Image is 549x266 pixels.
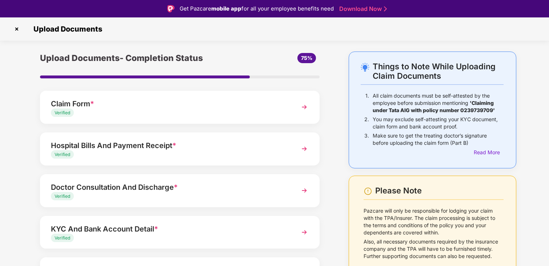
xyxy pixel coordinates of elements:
p: Also, all necessary documents required by the insurance company and the TPA will have to be furni... [364,238,504,260]
div: Please Note [375,186,504,196]
img: svg+xml;base64,PHN2ZyBpZD0iTmV4dCIgeG1sbnM9Imh0dHA6Ly93d3cudzMub3JnLzIwMDAvc3ZnIiB3aWR0aD0iMzYiIG... [298,142,311,155]
span: Verified [55,152,70,157]
span: Verified [55,193,70,199]
img: svg+xml;base64,PHN2ZyBpZD0iV2FybmluZ18tXzI0eDI0IiBkYXRhLW5hbWU9Ildhcm5pbmcgLSAyNHgyNCIgeG1sbnM9Im... [364,187,372,196]
span: Upload Documents [26,25,106,33]
div: KYC And Bank Account Detail [51,223,287,235]
img: svg+xml;base64,PHN2ZyBpZD0iQ3Jvc3MtMzJ4MzIiIHhtbG5zPSJodHRwOi8vd3d3LnczLm9yZy8yMDAwL3N2ZyIgd2lkdG... [11,23,23,35]
div: Hospital Bills And Payment Receipt [51,140,287,151]
img: Stroke [384,5,387,13]
strong: mobile app [211,5,241,12]
span: Verified [55,235,70,241]
span: 75% [301,55,312,61]
img: svg+xml;base64,PHN2ZyBpZD0iTmV4dCIgeG1sbnM9Imh0dHA6Ly93d3cudzMub3JnLzIwMDAvc3ZnIiB3aWR0aD0iMzYiIG... [298,226,311,239]
p: You may exclude self-attesting your KYC document, claim form and bank account proof. [373,116,504,130]
p: 2. [364,116,369,130]
div: Get Pazcare for all your employee benefits need [180,4,334,13]
div: Doctor Consultation And Discharge [51,181,287,193]
div: Read More [474,148,504,156]
img: Logo [167,5,175,12]
img: svg+xml;base64,PHN2ZyB4bWxucz0iaHR0cDovL3d3dy53My5vcmcvMjAwMC9zdmciIHdpZHRoPSIyNC4wOTMiIGhlaWdodD... [361,63,369,71]
div: Claim Form [51,98,287,110]
p: 3. [364,132,369,147]
p: Make sure to get the treating doctor’s signature before uploading the claim form (Part B) [373,132,504,147]
a: Download Now [339,5,385,13]
p: Pazcare will only be responsible for lodging your claim with the TPA/Insurer. The claim processin... [364,207,504,236]
div: Upload Documents- Completion Status [40,52,226,65]
img: svg+xml;base64,PHN2ZyBpZD0iTmV4dCIgeG1sbnM9Imh0dHA6Ly93d3cudzMub3JnLzIwMDAvc3ZnIiB3aWR0aD0iMzYiIG... [298,184,311,197]
img: svg+xml;base64,PHN2ZyBpZD0iTmV4dCIgeG1sbnM9Imh0dHA6Ly93d3cudzMub3JnLzIwMDAvc3ZnIiB3aWR0aD0iMzYiIG... [298,101,311,114]
span: Verified [55,110,70,115]
p: All claim documents must be self-attested by the employee before submission mentioning [373,92,504,114]
p: 1. [365,92,369,114]
div: Things to Note While Uploading Claim Documents [373,62,504,81]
